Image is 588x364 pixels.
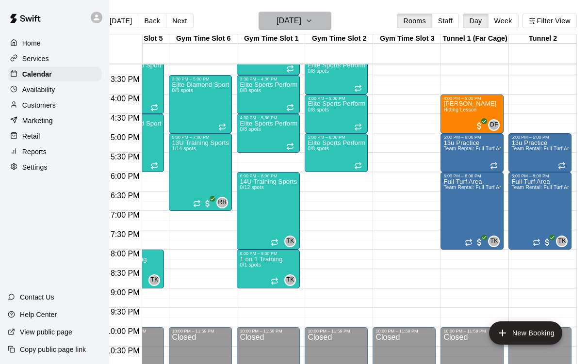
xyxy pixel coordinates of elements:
[203,199,212,208] span: All customers have paid
[508,133,572,172] div: 5:00 PM – 6:00 PM: 13u Practice
[560,236,568,247] span: Travis Koon
[492,236,500,247] span: Travis Koon
[166,14,193,28] button: Next
[376,329,433,333] div: 10:00 PM – 11:59 PM
[150,275,158,285] span: TK
[441,172,504,250] div: 6:00 PM – 8:00 PM: Full Turf Area
[8,129,101,143] a: Retail
[308,68,329,74] span: 0/8 spots filled
[373,34,441,44] div: Gym Time Slot 3
[488,119,500,131] div: Darren Ford
[220,197,228,208] span: Ryan Reid
[240,127,261,132] span: 0/8 spots filled
[443,135,501,140] div: 5:00 PM – 6:00 PM
[308,146,329,151] span: 0/8 spots filled
[22,162,48,172] p: Settings
[443,107,476,112] span: Hitting Lesson
[511,185,574,190] span: Team Rental: Full Turf Area
[286,65,294,73] span: Recurring event
[148,274,160,286] div: Travis Koon
[169,34,237,44] div: Gym Time Slot 6
[443,96,501,101] div: 4:00 PM – 5:00 PM
[240,262,261,268] span: 0/1 spots filled
[463,14,488,28] button: Day
[271,277,278,285] span: Recurring event
[523,14,577,28] button: Filter View
[308,107,329,112] span: 0/8 spots filled
[22,131,40,141] p: Retail
[271,238,278,246] span: Recurring event
[172,329,229,333] div: 10:00 PM – 11:59 PM
[8,160,101,174] a: Settings
[8,67,101,81] a: Calendar
[108,114,142,122] span: 4:30 PM
[288,274,296,286] span: Travis Koon
[240,329,297,333] div: 10:00 PM – 11:59 PM
[542,237,552,247] span: All customers have paid
[441,34,509,44] div: Tunnel 1 (Far Cage)
[237,114,300,153] div: 4:30 PM – 5:30 PM: Elite Sports Performance Training
[150,104,158,111] span: Recurring event
[172,135,229,140] div: 5:00 PM – 7:00 PM
[511,135,569,140] div: 5:00 PM – 6:00 PM
[104,347,142,355] span: 10:30 PM
[8,36,101,50] a: Home
[20,292,54,302] p: Contact Us
[108,191,142,200] span: 6:30 PM
[108,153,142,161] span: 5:30 PM
[286,237,294,246] span: TK
[308,329,365,333] div: 10:00 PM – 11:59 PM
[237,172,300,250] div: 6:00 PM – 8:00 PM: 14U Training Sports Farm LWR - Fall 2025
[443,329,501,333] div: 10:00 PM – 11:59 PM
[305,95,368,133] div: 4:00 PM – 5:00 PM: Elite Sports Performance Training
[20,310,57,319] p: Help Center
[259,12,331,30] button: [DATE]
[305,34,373,44] div: Gym Time Slot 2
[308,96,365,101] div: 4:00 PM – 5:00 PM
[240,115,297,120] div: 4:30 PM – 5:30 PM
[509,34,577,44] div: Tunnel 2
[150,162,158,170] span: Recurring event
[108,308,142,316] span: 9:30 PM
[22,69,52,79] p: Calendar
[108,269,142,277] span: 8:30 PM
[240,88,261,93] span: 0/8 spots filled
[432,14,459,28] button: Staff
[240,77,297,81] div: 3:30 PM – 4:30 PM
[22,116,53,126] p: Marketing
[441,133,504,172] div: 5:00 PM – 6:00 PM: 13u Practice
[8,113,101,128] a: Marketing
[8,98,101,112] a: Customers
[490,162,498,170] span: Recurring event
[490,237,498,246] span: TK
[354,123,362,131] span: Recurring event
[237,250,300,288] div: 8:00 PM – 9:00 PM: 1 on 1 Training
[152,274,160,286] span: Travis Koon
[104,327,142,335] span: 10:00 PM
[465,238,473,246] span: Recurring event
[22,100,56,110] p: Customers
[8,51,101,66] div: Services
[286,275,294,285] span: TK
[354,162,362,170] span: Recurring event
[511,174,569,178] div: 6:00 PM – 8:00 PM
[305,133,368,172] div: 5:00 PM – 6:00 PM: Elite Sports Performance Training
[8,144,101,159] div: Reports
[108,250,142,258] span: 8:00 PM
[216,197,228,208] div: Ryan Reid
[22,38,41,48] p: Home
[284,274,296,286] div: Travis Koon
[20,327,72,337] p: View public page
[240,174,297,178] div: 6:00 PM – 8:00 PM
[103,14,138,28] button: [DATE]
[108,75,142,83] span: 3:30 PM
[138,14,166,28] button: Back
[558,237,566,246] span: TK
[305,56,368,95] div: 3:00 PM – 4:00 PM: Elite Sports Performance Training
[108,95,142,103] span: 4:00 PM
